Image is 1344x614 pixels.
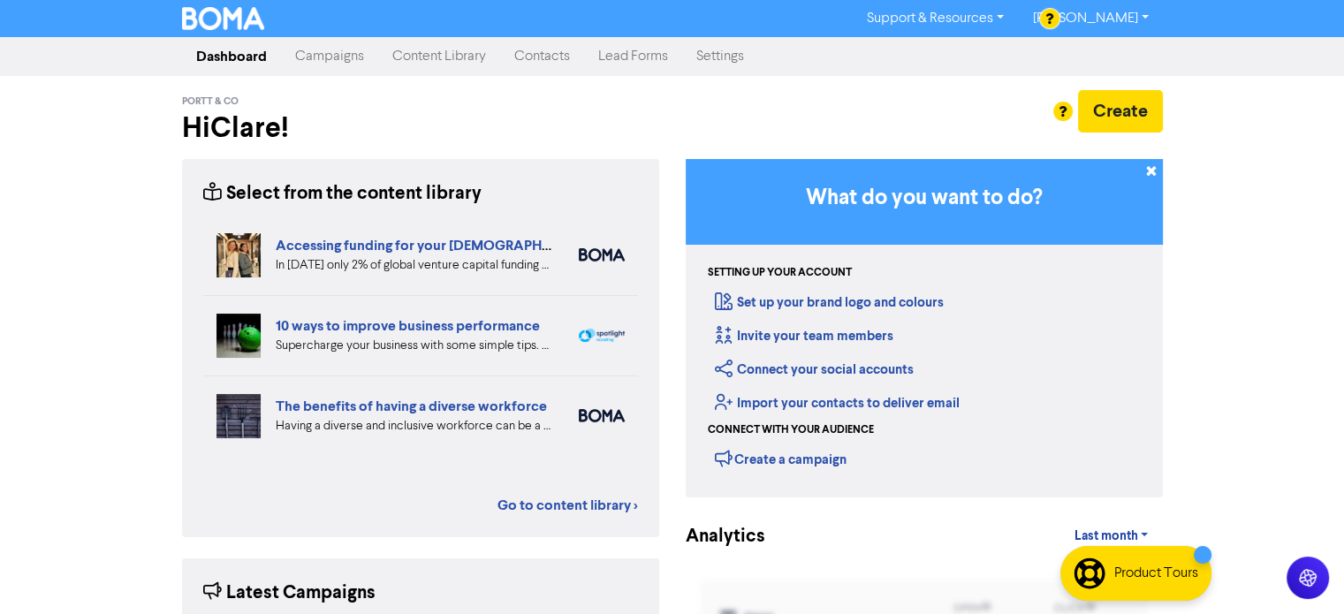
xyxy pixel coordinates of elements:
a: Campaigns [281,39,378,74]
div: Setting up your account [708,265,852,281]
div: Analytics [686,523,743,550]
a: Connect your social accounts [715,361,914,378]
a: Invite your team members [715,328,893,345]
img: boma [579,409,625,422]
a: Go to content library > [497,495,638,516]
a: 10 ways to improve business performance [276,317,540,335]
div: Connect with your audience [708,422,874,438]
h2: Hi Clare ! [182,111,659,145]
h3: What do you want to do? [712,186,1136,211]
a: Set up your brand logo and colours [715,294,944,311]
span: Last month [1074,528,1137,544]
iframe: Chat Widget [1256,529,1344,614]
div: Latest Campaigns [203,580,376,607]
a: [PERSON_NAME] [1018,4,1162,33]
button: Create [1078,90,1163,133]
div: Select from the content library [203,180,482,208]
a: Accessing funding for your [DEMOGRAPHIC_DATA]-led businesses [276,237,707,254]
div: Getting Started in BOMA [686,159,1163,497]
img: spotlight [579,329,625,343]
img: BOMA Logo [182,7,265,30]
a: Lead Forms [584,39,682,74]
a: Contacts [500,39,584,74]
div: Supercharge your business with some simple tips. Eliminate distractions & bad customers, get a pl... [276,337,552,355]
a: The benefits of having a diverse workforce [276,398,547,415]
span: Portt & Co [182,95,239,108]
div: Having a diverse and inclusive workforce can be a major boost for your business. We list four of ... [276,417,552,436]
a: Settings [682,39,758,74]
div: In 2024 only 2% of global venture capital funding went to female-only founding teams. We highligh... [276,256,552,275]
div: Create a campaign [715,445,847,472]
a: Support & Resources [853,4,1018,33]
img: boma [579,248,625,262]
a: Content Library [378,39,500,74]
a: Dashboard [182,39,281,74]
a: Import your contacts to deliver email [715,395,960,412]
a: Last month [1059,519,1162,554]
